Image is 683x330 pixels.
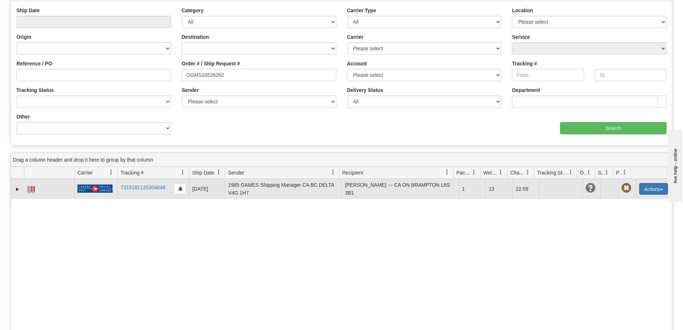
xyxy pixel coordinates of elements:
[182,7,204,14] label: Category
[16,113,30,120] label: Other
[347,60,367,67] label: Account
[585,183,596,193] span: Unknown
[522,166,534,178] a: Charge filter column settings
[512,7,533,14] label: Location
[177,166,189,178] a: Tracking # filter column settings
[11,153,672,167] div: grid grouping header
[459,179,485,199] td: 1
[327,166,339,178] a: Sender filter column settings
[105,166,117,178] a: Carrier filter column settings
[512,60,537,67] label: Tracking #
[77,184,113,193] img: 20 - Canada Post
[456,169,471,176] span: Packages
[14,186,21,193] a: Expand
[182,87,199,94] label: Sender
[512,69,584,81] input: From
[225,179,342,199] td: 1985 GAMES Shipping Manager CA BC DELTA V4G 1H7
[189,179,225,199] td: [DATE]
[16,87,54,94] label: Tracking Status
[213,166,225,178] a: Ship Date filter column settings
[485,179,512,199] td: 13
[537,169,568,176] span: Tracking Status
[616,169,622,176] span: Pickup Status
[347,7,376,14] label: Carrier Type
[580,169,586,176] span: Delivery Status
[601,166,613,178] a: Shipment Issues filter column settings
[174,183,186,194] button: Copy to clipboard
[512,33,530,41] label: Service
[468,166,480,178] a: Packages filter column settings
[5,6,66,11] div: live help - online
[583,166,595,178] a: Delivery Status filter column settings
[595,69,667,81] input: To
[347,87,383,94] label: Delivery Status
[182,60,240,67] label: Order # / Ship Request #
[182,33,209,41] label: Destination
[228,169,244,176] span: Sender
[342,179,459,199] td: [PERSON_NAME] --- CA ON BRAMPTON L6S 3B1
[342,169,363,176] span: Recipient
[16,7,40,14] label: Ship Date
[621,183,631,193] span: Pickup Not Assigned
[667,128,682,201] iframe: chat widget
[192,169,214,176] span: Ship Date
[120,185,165,190] a: 7315181135304848
[639,183,668,195] button: Actions
[77,169,93,176] span: Carrier
[483,169,498,176] span: Weight
[441,166,453,178] a: Recipient filter column settings
[495,166,507,178] a: Weight filter column settings
[16,60,52,67] label: Reference / PO
[28,183,35,194] a: Label
[565,166,577,178] a: Tracking Status filter column settings
[560,122,667,134] input: Search
[347,33,364,41] label: Carrier
[16,33,31,41] label: Origin
[618,166,631,178] a: Pickup Status filter column settings
[598,169,604,176] span: Shipment Issues
[512,87,540,94] label: Department
[510,169,525,176] span: Charge
[512,179,539,199] td: 22.59
[120,169,144,176] span: Tracking #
